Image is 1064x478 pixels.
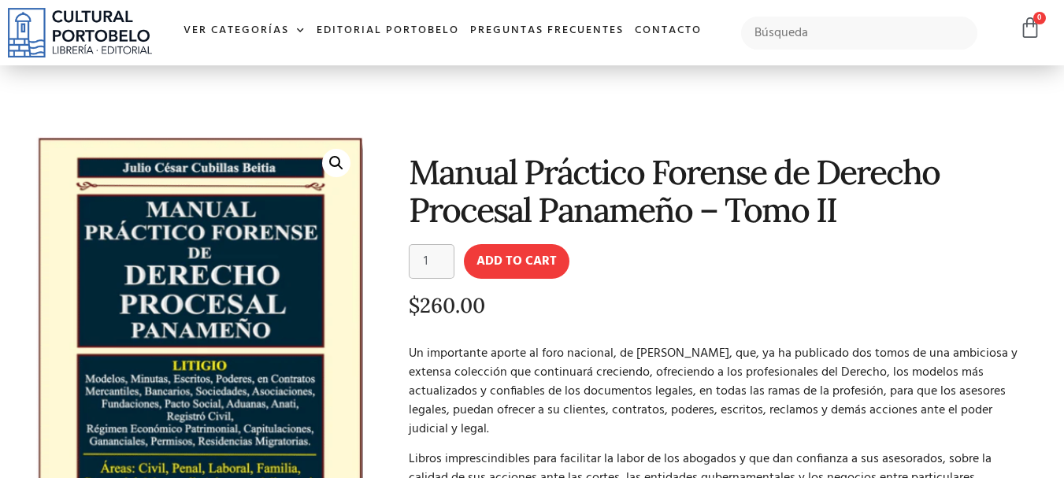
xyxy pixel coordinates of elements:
[629,14,707,48] a: Contacto
[409,292,485,318] bdi: 260.00
[178,14,311,48] a: Ver Categorías
[465,14,629,48] a: Preguntas frecuentes
[741,17,978,50] input: Búsqueda
[322,149,350,177] a: 🔍
[464,244,569,279] button: Add to cart
[1019,17,1041,39] a: 0
[311,14,465,48] a: Editorial Portobelo
[409,154,1024,228] h1: Manual Práctico Forense de Derecho Procesal Panameño – Tomo II
[409,292,420,318] span: $
[409,244,454,279] input: Product quantity
[1033,12,1046,24] span: 0
[409,344,1024,439] p: Un importante aporte al foro nacional, de [PERSON_NAME], que, ya ha publicado dos tomos de una am...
